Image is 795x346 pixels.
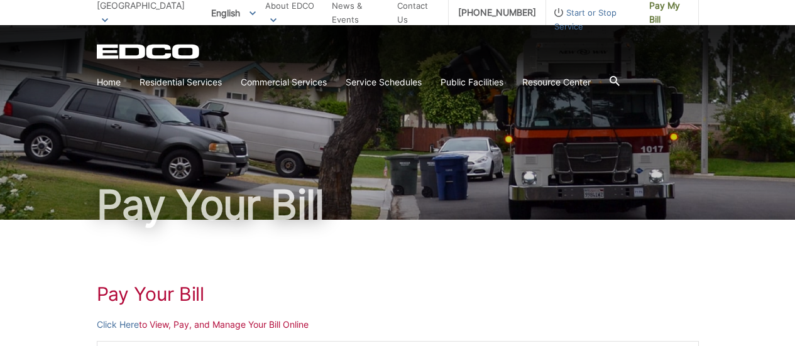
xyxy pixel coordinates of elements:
[202,3,265,23] span: English
[97,283,699,305] h1: Pay Your Bill
[346,75,422,89] a: Service Schedules
[97,318,699,332] p: to View, Pay, and Manage Your Bill Online
[97,44,201,59] a: EDCD logo. Return to the homepage.
[97,318,139,332] a: Click Here
[97,75,121,89] a: Home
[97,185,699,225] h1: Pay Your Bill
[140,75,222,89] a: Residential Services
[441,75,503,89] a: Public Facilities
[522,75,591,89] a: Resource Center
[241,75,327,89] a: Commercial Services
